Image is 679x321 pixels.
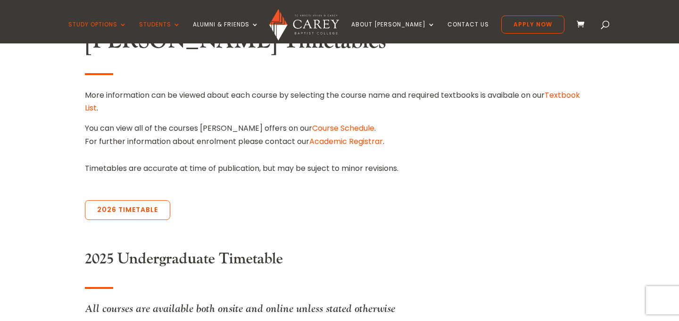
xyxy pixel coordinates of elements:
[501,16,564,34] a: Apply Now
[309,136,383,147] a: Academic Registrar
[139,21,181,43] a: Students
[269,9,339,41] img: Carey Baptist College
[68,21,127,43] a: Study Options
[85,200,170,220] a: 2026 Timetable
[193,21,259,43] a: Alumni & Friends
[85,122,594,147] p: You can view all of the courses [PERSON_NAME] offers on our . For further information about enrol...
[312,123,374,134] a: Course Schedule
[85,89,594,122] p: More information can be viewed about each course by selecting the course name and required textbo...
[85,162,594,175] p: Timetables are accurate at time of publication, but may be suject to minor revisions.
[85,250,594,273] h3: 2025 Undergraduate Timetable
[351,21,435,43] a: About [PERSON_NAME]
[85,302,395,315] em: All courses are available both onsite and online unless stated otherwise
[447,21,489,43] a: Contact Us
